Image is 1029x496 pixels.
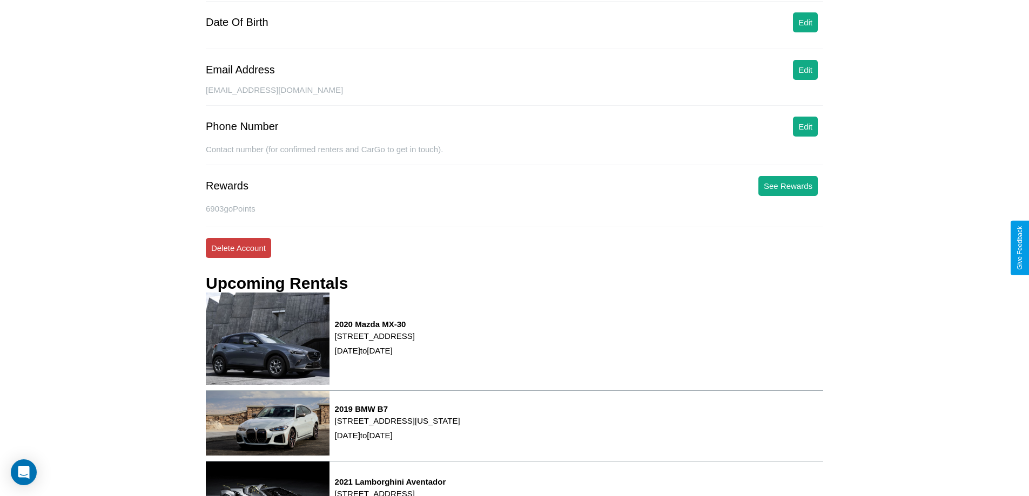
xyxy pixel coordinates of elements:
h3: 2019 BMW B7 [335,404,460,413]
h3: Upcoming Rentals [206,274,348,293]
div: Contact number (for confirmed renters and CarGo to get in touch). [206,145,823,165]
div: Email Address [206,64,275,76]
h3: 2021 Lamborghini Aventador [335,477,446,486]
div: Rewards [206,180,248,192]
div: Open Intercom Messenger [11,459,37,485]
p: 6903 goPoints [206,201,823,216]
img: rental [206,391,329,456]
p: [DATE] to [DATE] [335,343,415,358]
button: Edit [793,60,818,80]
button: See Rewards [758,176,818,196]
h3: 2020 Mazda MX-30 [335,320,415,329]
button: Edit [793,12,818,32]
div: Date Of Birth [206,16,268,29]
div: [EMAIL_ADDRESS][DOMAIN_NAME] [206,85,823,106]
p: [STREET_ADDRESS] [335,329,415,343]
button: Edit [793,117,818,137]
p: [DATE] to [DATE] [335,428,460,443]
div: Phone Number [206,120,279,133]
img: rental [206,293,329,385]
div: Give Feedback [1016,226,1024,270]
button: Delete Account [206,238,271,258]
p: [STREET_ADDRESS][US_STATE] [335,413,460,428]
